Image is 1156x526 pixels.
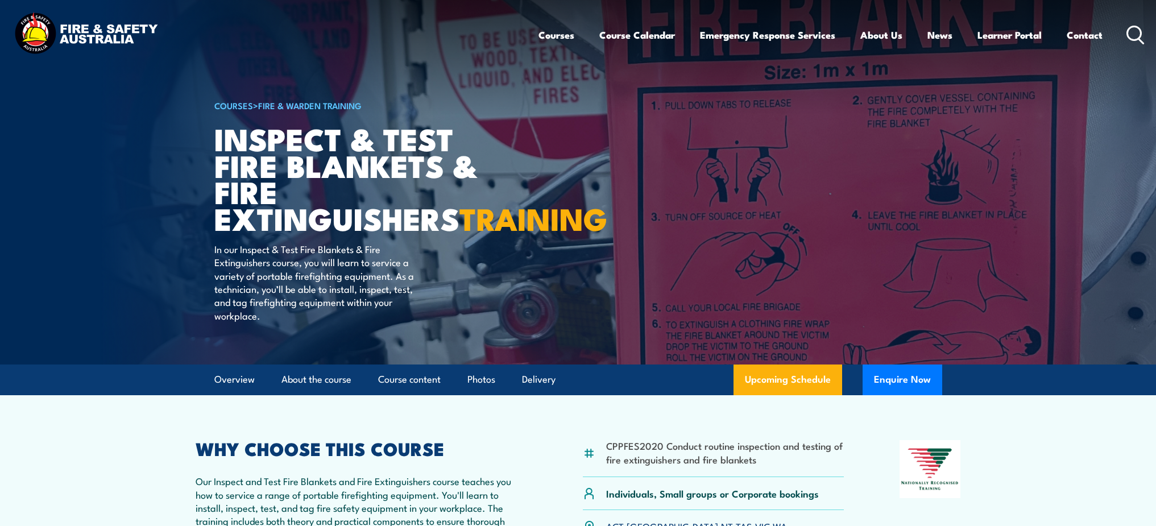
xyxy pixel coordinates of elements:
[459,194,607,241] strong: TRAINING
[734,365,842,395] a: Upcoming Schedule
[467,365,495,395] a: Photos
[522,365,556,395] a: Delivery
[927,20,952,50] a: News
[606,487,819,500] p: Individuals, Small groups or Corporate bookings
[214,365,255,395] a: Overview
[258,99,362,111] a: Fire & Warden Training
[214,242,422,322] p: In our Inspect & Test Fire Blankets & Fire Extinguishers course, you will learn to service a vari...
[214,98,495,112] h6: >
[977,20,1042,50] a: Learner Portal
[860,20,902,50] a: About Us
[538,20,574,50] a: Courses
[900,440,961,498] img: Nationally Recognised Training logo.
[281,365,351,395] a: About the course
[863,365,942,395] button: Enquire Now
[1067,20,1103,50] a: Contact
[378,365,441,395] a: Course content
[214,99,253,111] a: COURSES
[196,440,528,456] h2: WHY CHOOSE THIS COURSE
[606,439,844,466] li: CPPFES2020 Conduct routine inspection and testing of fire extinguishers and fire blankets
[700,20,835,50] a: Emergency Response Services
[599,20,675,50] a: Course Calendar
[214,125,495,231] h1: Inspect & Test Fire Blankets & Fire Extinguishers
